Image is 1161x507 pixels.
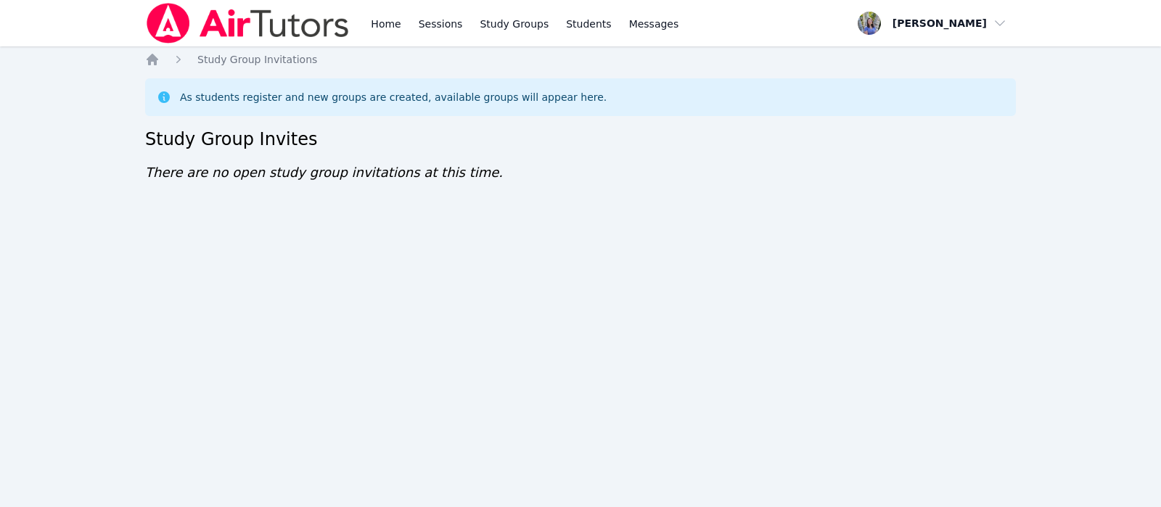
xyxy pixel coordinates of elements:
img: Air Tutors [145,3,350,44]
a: Study Group Invitations [197,52,317,67]
span: There are no open study group invitations at this time. [145,165,503,180]
nav: Breadcrumb [145,52,1016,67]
h2: Study Group Invites [145,128,1016,151]
span: Messages [629,17,679,31]
span: Study Group Invitations [197,54,317,65]
div: As students register and new groups are created, available groups will appear here. [180,90,607,104]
